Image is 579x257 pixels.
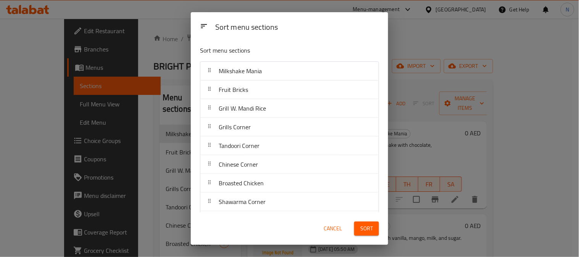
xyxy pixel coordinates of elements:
[200,193,379,211] div: Shawarma Corner
[200,80,379,99] div: Fruit Bricks
[200,211,379,230] div: Daily Special Items
[324,224,342,233] span: Cancel
[200,118,379,137] div: Grills Corner
[219,140,260,151] span: Tandoori Corner
[219,65,262,77] span: Milkshake Mania
[219,177,264,189] span: Broasted Chicken
[200,174,379,193] div: Broasted Chicken
[219,84,248,95] span: Fruit Bricks
[200,46,342,55] p: Sort menu sections
[360,224,373,233] span: Sort
[212,19,382,36] div: Sort menu sections
[219,196,266,207] span: Shawarma Corner
[200,137,379,155] div: Tandoori Corner
[219,159,258,170] span: Chinese Corner
[200,155,379,174] div: Chinese Corner
[200,99,379,118] div: Grill W. Mandi Rice
[200,62,379,80] div: Milkshake Mania
[354,222,379,236] button: Sort
[321,222,345,236] button: Cancel
[219,121,251,133] span: Grills Corner
[219,103,266,114] span: Grill W. Mandi Rice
